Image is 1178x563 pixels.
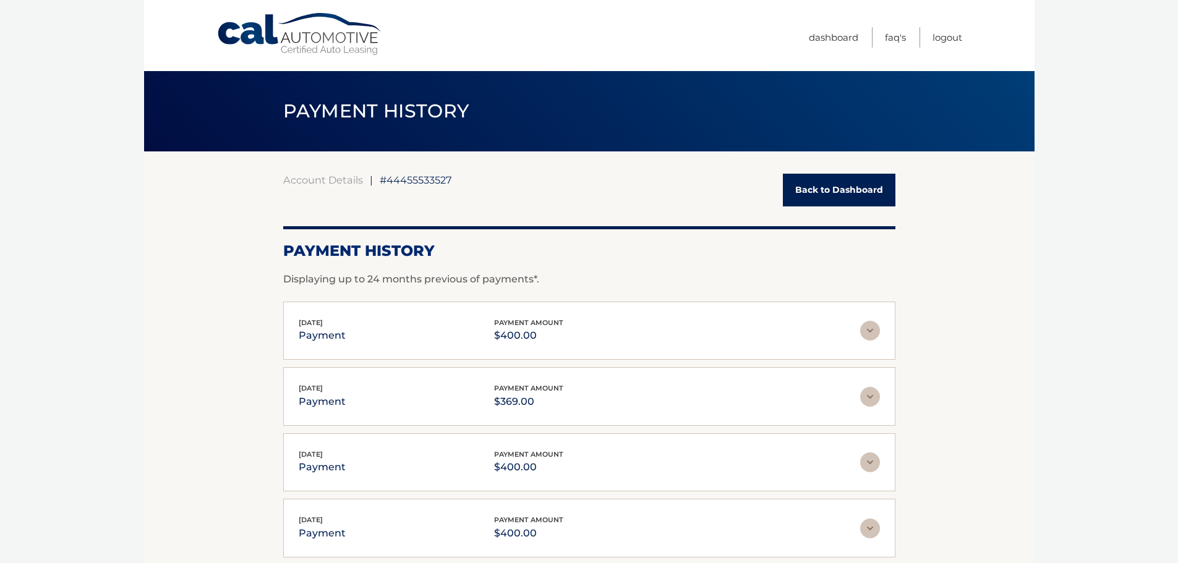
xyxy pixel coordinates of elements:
p: $400.00 [494,525,563,542]
span: PAYMENT HISTORY [283,99,469,122]
p: payment [299,327,346,344]
p: payment [299,393,346,410]
p: payment [299,459,346,476]
a: Cal Automotive [216,12,383,56]
h2: Payment History [283,242,895,260]
span: [DATE] [299,384,323,392]
span: payment amount [494,450,563,459]
a: Back to Dashboard [783,174,895,206]
a: Logout [933,27,962,48]
span: [DATE] [299,450,323,459]
p: $369.00 [494,393,563,410]
p: payment [299,525,346,542]
a: Dashboard [809,27,858,48]
p: Displaying up to 24 months previous of payments*. [283,272,895,287]
a: Account Details [283,174,363,186]
span: | [370,174,373,186]
span: [DATE] [299,515,323,524]
span: [DATE] [299,318,323,327]
img: accordion-rest.svg [860,452,880,472]
img: accordion-rest.svg [860,387,880,407]
img: accordion-rest.svg [860,321,880,341]
img: accordion-rest.svg [860,519,880,538]
span: payment amount [494,318,563,327]
p: $400.00 [494,327,563,344]
p: $400.00 [494,459,563,476]
a: FAQ's [885,27,906,48]
span: #44455533527 [380,174,452,186]
span: payment amount [494,515,563,524]
span: payment amount [494,384,563,392]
